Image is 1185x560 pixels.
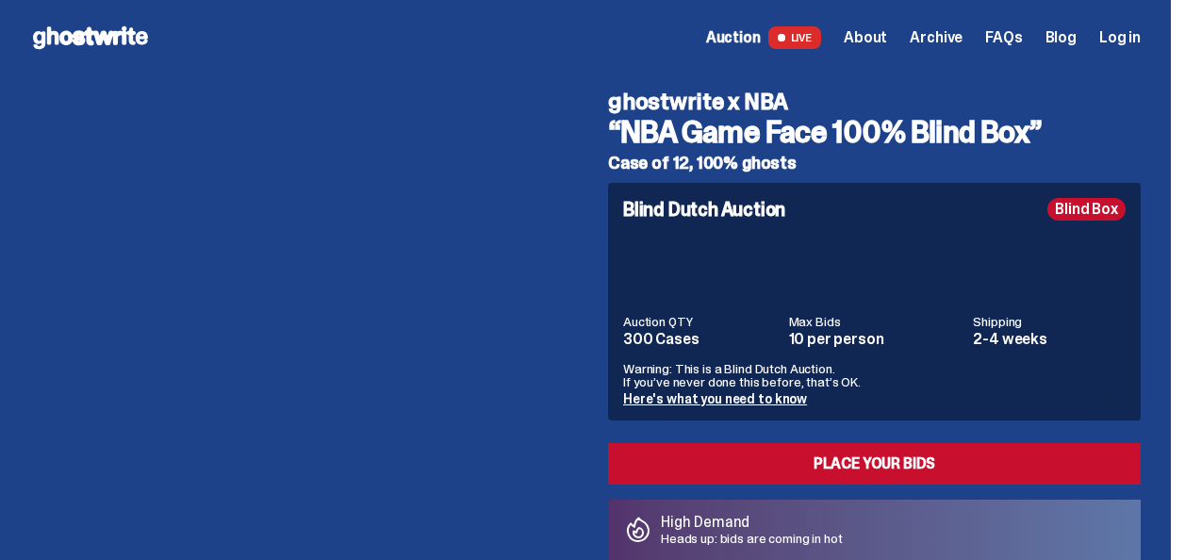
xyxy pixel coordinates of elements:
[608,443,1141,485] a: Place your Bids
[1099,30,1141,45] a: Log in
[706,26,821,49] a: Auction LIVE
[910,30,963,45] a: Archive
[985,30,1022,45] a: FAQs
[623,390,807,407] a: Here's what you need to know
[623,315,778,328] dt: Auction QTY
[973,332,1126,347] dd: 2-4 weeks
[623,362,1126,388] p: Warning: This is a Blind Dutch Auction. If you’ve never done this before, that’s OK.
[768,26,822,49] span: LIVE
[844,30,887,45] a: About
[661,515,843,530] p: High Demand
[1045,30,1077,45] a: Blog
[608,117,1141,147] h3: “NBA Game Face 100% Blind Box”
[706,30,761,45] span: Auction
[608,155,1141,172] h5: Case of 12, 100% ghosts
[661,532,843,545] p: Heads up: bids are coming in hot
[1047,198,1126,221] div: Blind Box
[623,200,785,219] h4: Blind Dutch Auction
[789,332,963,347] dd: 10 per person
[973,315,1126,328] dt: Shipping
[608,91,1141,113] h4: ghostwrite x NBA
[789,315,963,328] dt: Max Bids
[623,332,778,347] dd: 300 Cases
